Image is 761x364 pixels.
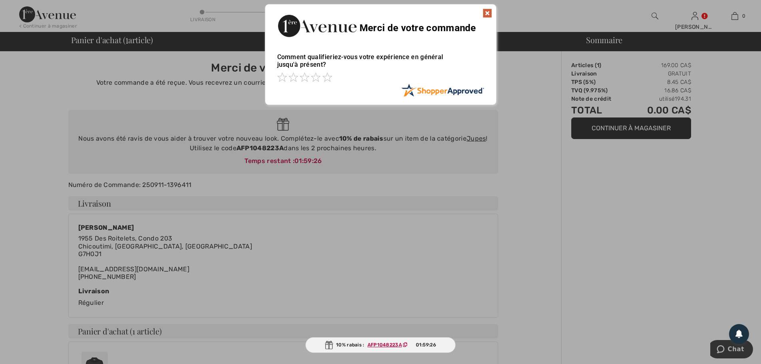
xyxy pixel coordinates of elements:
img: Merci de votre commande [277,12,357,39]
div: Comment qualifieriez-vous votre expérience en général jusqu'à présent? [277,45,484,84]
span: Merci de votre commande [360,22,476,34]
div: 10% rabais : [305,337,456,353]
span: 01:59:26 [416,341,436,348]
span: Chat [18,6,34,13]
ins: AFP1048223A [368,342,402,348]
img: x [483,8,492,18]
img: Gift.svg [325,341,333,349]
